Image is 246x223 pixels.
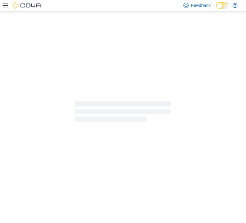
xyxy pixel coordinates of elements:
[75,103,171,123] span: Loading
[191,2,211,9] span: Feedback
[216,2,229,9] input: Dark Mode
[13,2,42,9] img: Cova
